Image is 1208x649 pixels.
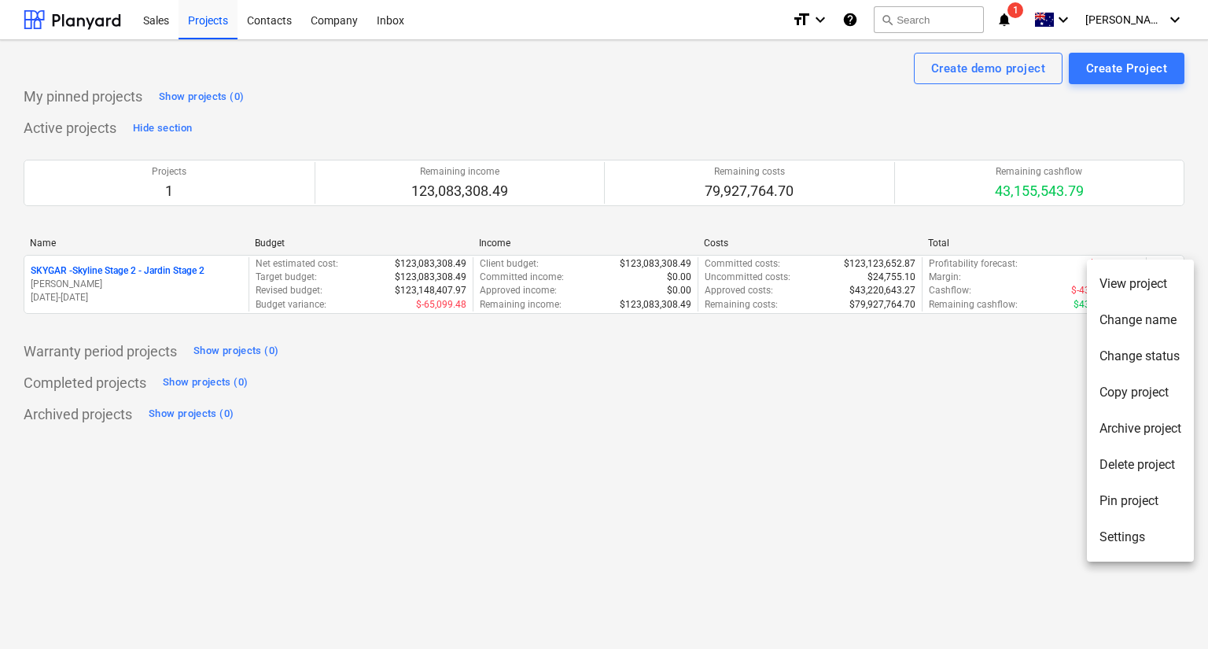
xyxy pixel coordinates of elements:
li: Change status [1087,338,1194,374]
iframe: Chat Widget [1129,573,1208,649]
li: Settings [1087,519,1194,555]
li: Copy project [1087,374,1194,411]
li: Archive project [1087,411,1194,447]
li: View project [1087,266,1194,302]
li: Pin project [1087,483,1194,519]
li: Delete project [1087,447,1194,483]
li: Change name [1087,302,1194,338]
